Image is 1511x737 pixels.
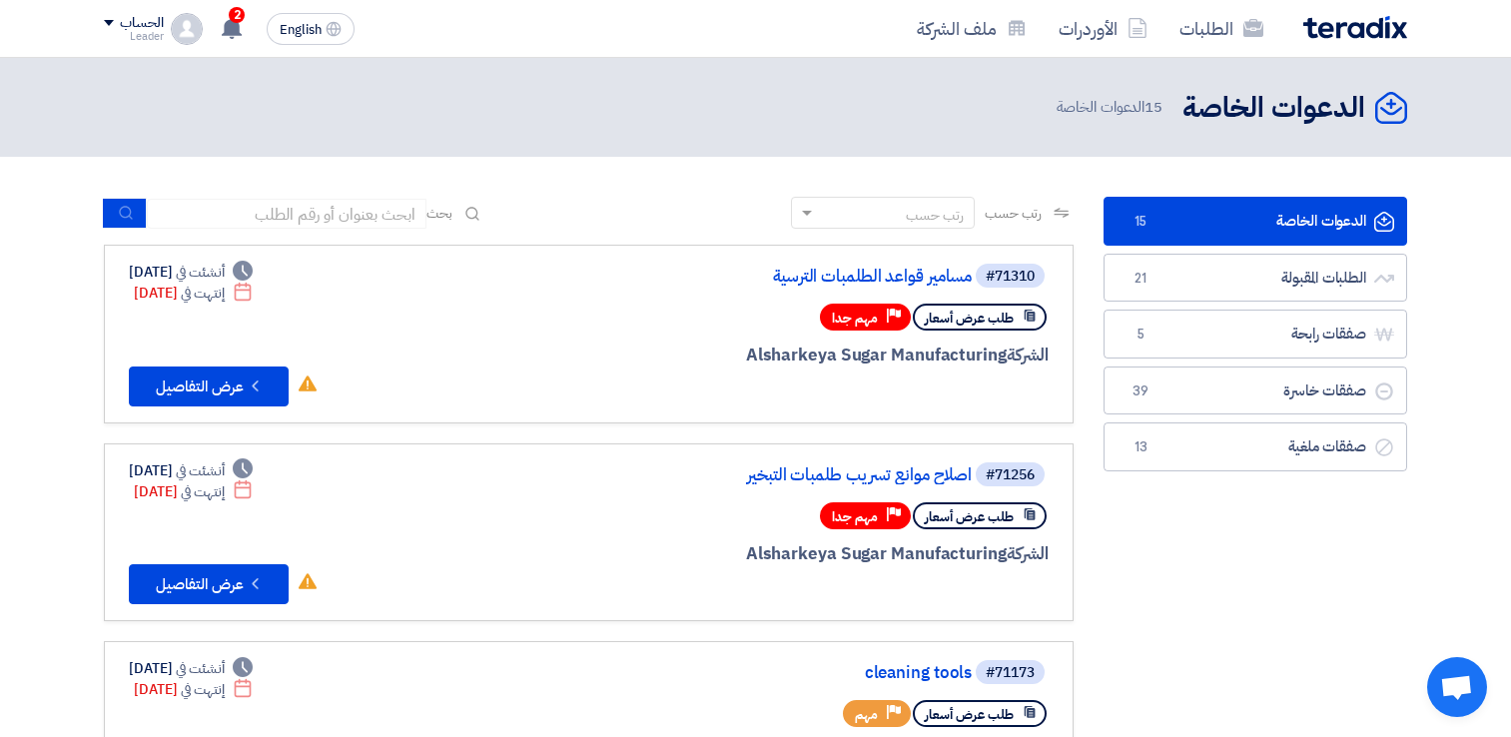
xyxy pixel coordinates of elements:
[120,15,163,32] div: الحساب
[147,199,426,229] input: ابحث بعنوان أو رقم الطلب
[1303,16,1407,39] img: Teradix logo
[925,507,1014,526] span: طلب عرض أسعار
[568,343,1049,368] div: Alsharkeya Sugar Manufacturing
[1007,541,1050,566] span: الشركة
[832,309,878,328] span: مهم جدا
[280,23,322,37] span: English
[1163,5,1279,52] a: الطلبات
[129,262,253,283] div: [DATE]
[267,13,355,45] button: English
[568,541,1049,567] div: Alsharkeya Sugar Manufacturing
[1104,197,1407,246] a: الدعوات الخاصة15
[176,262,224,283] span: أنشئت في
[426,203,452,224] span: بحث
[855,705,878,724] span: مهم
[901,5,1043,52] a: ملف الشركة
[129,564,289,604] button: عرض التفاصيل
[181,283,224,304] span: إنتهت في
[1104,367,1407,415] a: صفقات خاسرة39
[129,367,289,406] button: عرض التفاصيل
[1129,437,1152,457] span: 13
[906,205,964,226] div: رتب حسب
[181,679,224,700] span: إنتهت في
[1182,89,1365,128] h2: الدعوات الخاصة
[134,679,253,700] div: [DATE]
[1104,310,1407,359] a: صفقات رابحة5
[1129,269,1152,289] span: 21
[129,658,253,679] div: [DATE]
[1057,96,1166,119] span: الدعوات الخاصة
[176,460,224,481] span: أنشئت في
[986,270,1035,284] div: #71310
[1007,343,1050,368] span: الشركة
[985,203,1042,224] span: رتب حسب
[134,481,253,502] div: [DATE]
[1129,212,1152,232] span: 15
[572,268,972,286] a: مسامير قواعد الطلمبات الترسية
[1129,381,1152,401] span: 39
[229,7,245,23] span: 2
[134,283,253,304] div: [DATE]
[925,705,1014,724] span: طلب عرض أسعار
[129,460,253,481] div: [DATE]
[1104,254,1407,303] a: الطلبات المقبولة21
[181,481,224,502] span: إنتهت في
[832,507,878,526] span: مهم جدا
[1129,325,1152,345] span: 5
[1144,96,1162,118] span: 15
[171,13,203,45] img: profile_test.png
[925,309,1014,328] span: طلب عرض أسعار
[1043,5,1163,52] a: الأوردرات
[104,31,163,42] div: Leader
[572,664,972,682] a: cleaning tools
[1427,657,1487,717] div: Open chat
[1104,422,1407,471] a: صفقات ملغية13
[176,658,224,679] span: أنشئت في
[986,666,1035,680] div: #71173
[572,466,972,484] a: اصلاح موانع تسريب طلمبات التبخير
[986,468,1035,482] div: #71256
